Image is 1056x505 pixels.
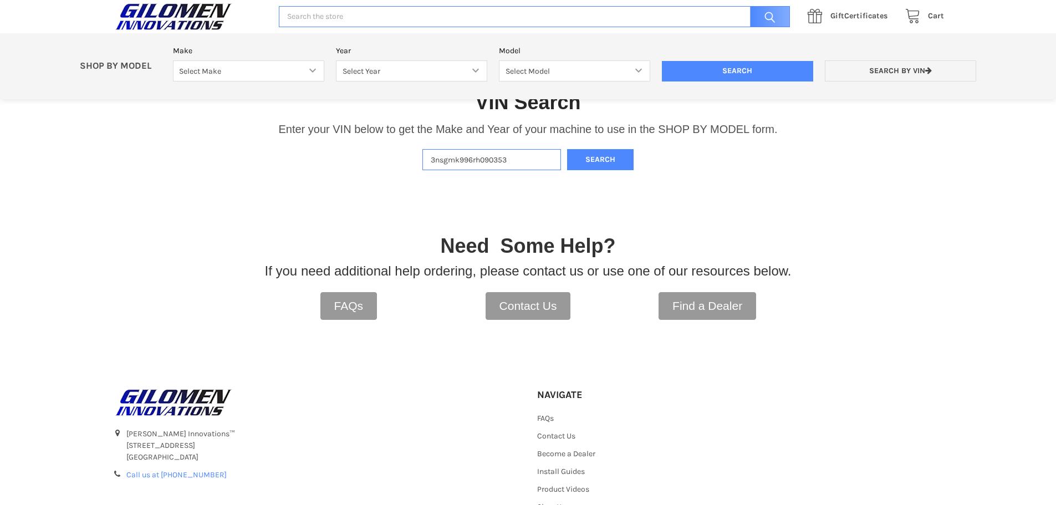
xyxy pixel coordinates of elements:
button: Search [567,149,634,171]
a: Become a Dealer [537,449,595,458]
span: Cart [928,11,944,21]
p: Need Some Help? [440,231,615,261]
a: Contact Us [486,292,571,320]
label: Year [336,45,487,57]
label: Model [499,45,650,57]
a: GILOMEN INNOVATIONS [113,3,267,30]
span: Gift [830,11,844,21]
img: GILOMEN INNOVATIONS [113,3,234,30]
input: Search [662,61,813,82]
a: Contact Us [537,431,575,441]
a: Product Videos [537,484,589,494]
label: Make [173,45,324,57]
a: Search by VIN [825,60,976,82]
input: Search [744,6,790,28]
a: FAQs [537,414,554,423]
p: If you need additional help ordering, please contact us or use one of our resources below. [265,261,792,281]
a: GiftCertificates [802,9,899,23]
p: Enter your VIN below to get the Make and Year of your machine to use in the SHOP BY MODEL form. [278,121,777,137]
h1: VIN Search [475,90,580,115]
a: Find a Dealer [659,292,756,320]
a: GILOMEN INNOVATIONS [113,389,519,416]
a: FAQs [320,292,377,320]
a: Install Guides [537,467,585,476]
a: Call us at [PHONE_NUMBER] [126,470,227,480]
p: SHOP BY MODEL [74,60,167,72]
address: [PERSON_NAME] Innovations™ [STREET_ADDRESS] [GEOGRAPHIC_DATA] [126,428,519,463]
span: Certificates [830,11,887,21]
input: Search the store [279,6,790,28]
a: Cart [899,9,944,23]
input: Enter VIN of your machine [422,149,561,171]
h5: Navigate [537,389,661,401]
img: GILOMEN INNOVATIONS [113,389,234,416]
